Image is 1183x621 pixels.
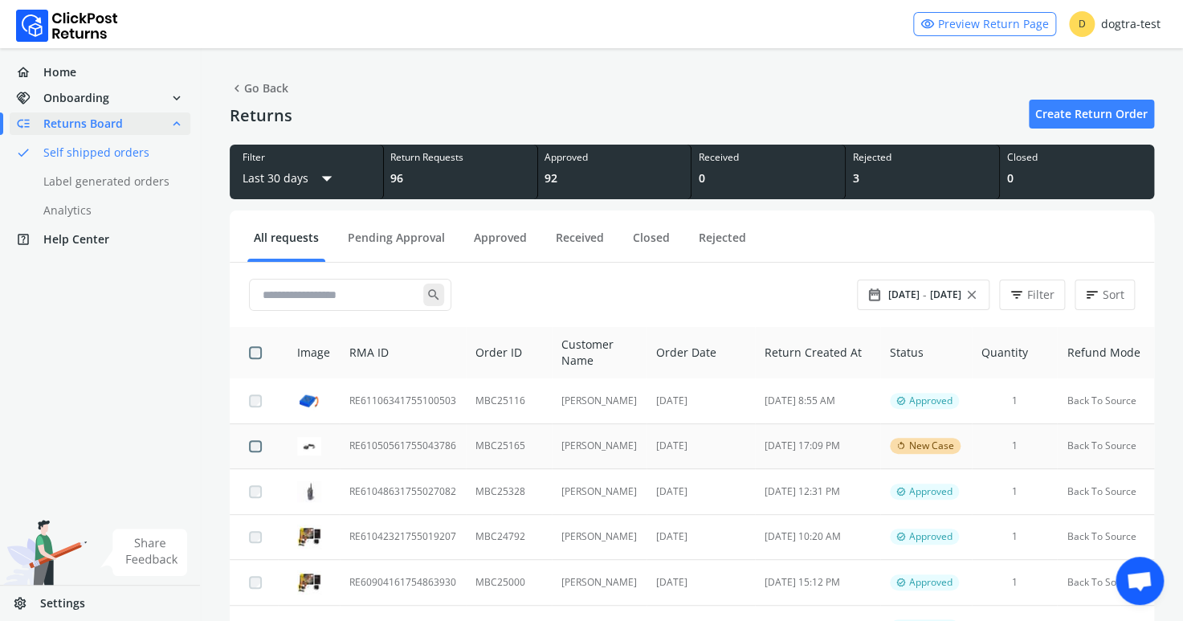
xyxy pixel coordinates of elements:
div: 3 [852,170,993,186]
td: RE61048631755027082 [340,469,466,515]
button: sortSort [1075,280,1135,310]
span: expand_less [169,112,184,135]
a: Received [549,230,610,258]
span: Filter [1027,287,1055,303]
span: Onboarding [43,90,109,106]
td: [DATE] 8:55 AM [755,378,880,423]
td: RE61050561755043786 [340,423,466,469]
td: [PERSON_NAME] [552,469,647,515]
a: Label generated orders [10,170,210,193]
div: 96 [390,170,531,186]
h4: Returns [230,106,292,125]
span: arrow_drop_down [315,164,339,193]
span: visibility [920,13,935,35]
span: handshake [16,87,43,109]
th: Image [278,327,340,378]
span: Home [43,64,76,80]
a: Analytics [10,199,210,222]
td: 1 [972,378,1057,423]
th: Order ID [466,327,552,378]
div: Received [698,151,838,164]
img: row_image [297,481,321,502]
td: Back To Source [1057,514,1154,560]
span: done [16,141,31,164]
th: Customer Name [552,327,647,378]
span: rotate_left [896,439,906,452]
img: row_image [297,525,321,549]
div: Closed [1006,151,1148,164]
td: RE60904161754863930 [340,560,466,606]
span: low_priority [16,112,43,135]
button: Last 30 daysarrow_drop_down [243,164,339,193]
th: Quantity [972,327,1057,378]
a: All requests [247,230,325,258]
td: Back To Source [1057,423,1154,469]
span: expand_more [169,87,184,109]
td: 1 [972,423,1057,469]
th: Order Date [647,327,755,378]
td: 1 [972,469,1057,515]
td: 1 [972,514,1057,560]
td: [DATE] 12:31 PM [755,469,880,515]
td: [DATE] [647,469,755,515]
span: Settings [40,595,85,611]
a: Open chat [1116,557,1164,605]
span: chevron_left [230,77,244,100]
a: doneSelf shipped orders [10,141,210,164]
td: [DATE] 17:09 PM [755,423,880,469]
span: verified [896,485,906,498]
th: RMA ID [340,327,466,378]
span: Go Back [230,77,288,100]
span: home [16,61,43,84]
td: MBC25165 [466,423,552,469]
div: Return Requests [390,151,531,164]
div: 0 [698,170,838,186]
td: [DATE] 10:20 AM [755,514,880,560]
a: Create Return Order [1029,100,1154,129]
span: verified [896,530,906,543]
span: [DATE] [888,288,920,301]
span: D [1069,11,1095,37]
img: row_image [297,570,321,594]
td: [PERSON_NAME] [552,514,647,560]
div: 92 [545,170,685,186]
span: verified [896,576,906,589]
span: settings [13,592,40,615]
span: New Case [909,439,954,452]
img: row_image [297,437,321,456]
span: Returns Board [43,116,123,132]
a: Rejected [692,230,753,258]
span: Help Center [43,231,109,247]
td: [DATE] [647,378,755,423]
td: MBC25116 [466,378,552,423]
td: MBC24792 [466,514,552,560]
span: search [423,284,444,306]
span: verified [896,394,906,407]
th: Status [880,327,972,378]
td: [DATE] [647,423,755,469]
a: visibilityPreview Return Page [913,12,1056,36]
td: MBC25000 [466,560,552,606]
div: Filter [243,151,370,164]
div: 0 [1006,170,1148,186]
span: help_center [16,228,43,251]
td: [DATE] [647,514,755,560]
img: row_image [297,389,321,413]
td: Back To Source [1057,469,1154,515]
img: share feedback [100,529,188,576]
span: Approved [909,485,953,498]
a: help_centerHelp Center [10,228,190,251]
div: Approved [545,151,685,164]
span: date_range [867,284,882,306]
span: [DATE] [930,288,961,301]
a: Pending Approval [341,230,451,258]
span: sort [1085,284,1099,306]
td: RE61106341755100503 [340,378,466,423]
td: 1 [972,560,1057,606]
div: Rejected [852,151,993,164]
a: homeHome [10,61,190,84]
span: Approved [909,394,953,407]
td: [PERSON_NAME] [552,378,647,423]
span: filter_list [1010,284,1024,306]
td: RE61042321755019207 [340,514,466,560]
